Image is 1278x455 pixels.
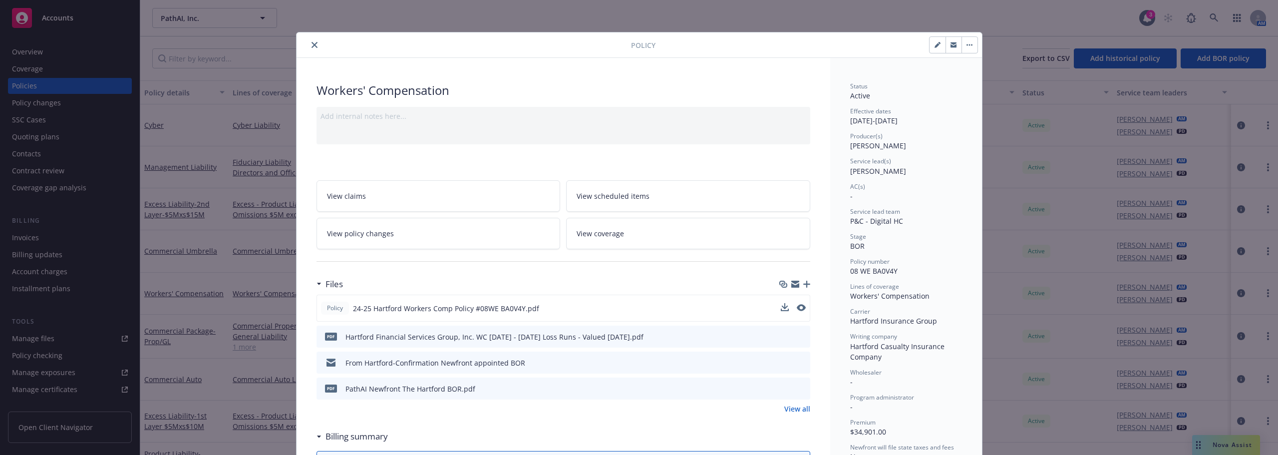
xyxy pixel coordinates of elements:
[850,241,865,251] span: BOR
[850,443,954,452] span: Newfront will file state taxes and fees
[850,141,906,150] span: [PERSON_NAME]
[317,82,810,99] div: Workers' Compensation
[850,107,891,115] span: Effective dates
[345,332,643,342] div: Hartford Financial Services Group, Inc. WC [DATE] - [DATE] Loss Runs - Valued [DATE].pdf
[577,228,624,239] span: View coverage
[325,333,337,340] span: pdf
[850,232,866,241] span: Stage
[850,332,897,341] span: Writing company
[850,157,891,165] span: Service lead(s)
[850,427,886,437] span: $34,901.00
[850,257,890,266] span: Policy number
[850,191,853,201] span: -
[850,291,962,301] div: Workers' Compensation
[850,82,868,90] span: Status
[850,307,870,316] span: Carrier
[850,132,883,140] span: Producer(s)
[850,266,898,276] span: 08 WE BA0V4Y
[353,303,539,314] span: 24-25 Hartford Workers Comp Policy #08WE BA0V4Y.pdf
[781,358,789,368] button: download file
[309,39,320,51] button: close
[797,304,806,311] button: preview file
[850,107,962,126] div: [DATE] - [DATE]
[631,40,655,50] span: Policy
[325,430,388,443] h3: Billing summary
[317,218,561,249] a: View policy changes
[781,332,789,342] button: download file
[850,216,903,226] span: P&C - Digital HC
[784,404,810,414] a: View all
[345,384,475,394] div: PathAI Newfront The Hartford BOR.pdf
[797,358,806,368] button: preview file
[850,402,853,412] span: -
[345,358,525,368] div: From Hartford-Confirmation Newfront appointed BOR
[850,368,882,377] span: Wholesaler
[850,342,947,362] span: Hartford Casualty Insurance Company
[317,278,343,291] div: Files
[850,377,853,387] span: -
[566,218,810,249] a: View coverage
[317,430,388,443] div: Billing summary
[850,91,870,100] span: Active
[850,282,899,291] span: Lines of coverage
[781,384,789,394] button: download file
[850,207,900,216] span: Service lead team
[325,278,343,291] h3: Files
[850,393,914,402] span: Program administrator
[797,303,806,314] button: preview file
[781,303,789,311] button: download file
[797,384,806,394] button: preview file
[850,418,876,427] span: Premium
[327,228,394,239] span: View policy changes
[317,180,561,212] a: View claims
[325,385,337,392] span: pdf
[320,111,806,121] div: Add internal notes here...
[327,191,366,201] span: View claims
[850,182,865,191] span: AC(s)
[577,191,649,201] span: View scheduled items
[566,180,810,212] a: View scheduled items
[781,303,789,314] button: download file
[325,304,345,313] span: Policy
[850,316,937,326] span: Hartford Insurance Group
[797,332,806,342] button: preview file
[850,166,906,176] span: [PERSON_NAME]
